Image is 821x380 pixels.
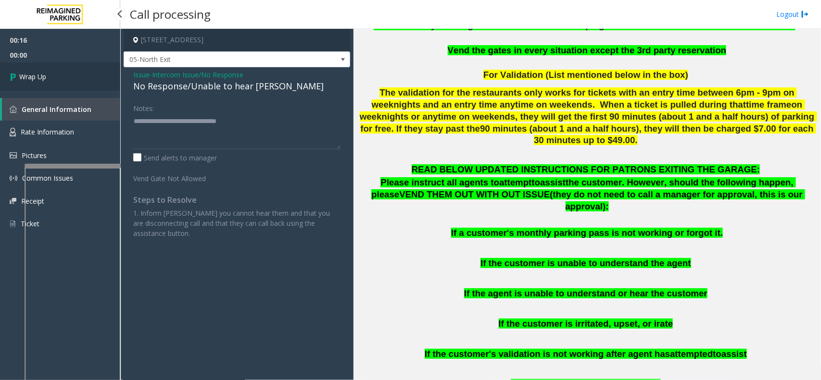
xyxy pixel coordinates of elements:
[22,151,47,160] span: Pictures
[425,349,670,359] span: If the customer's validation is not working after agent has
[451,228,723,238] span: If a customer's monthly parking pass is not working or forgot it.
[152,70,243,80] span: Intercom Issue/No Response
[550,189,805,211] span: (they do not need to call a manager for approval, this is our approval):
[380,177,499,187] span: Please instruct all agents to
[22,105,91,114] span: General Information
[131,170,219,184] label: Vend Gate Not Allowed
[21,219,39,228] span: Ticket
[133,153,217,163] label: Send alerts to manager
[448,45,727,55] b: Vend the gates in every situation except the 3rd party reservation
[776,9,809,19] a: Logout
[133,208,341,238] p: 1. Inform [PERSON_NAME] you cannot hear them and that you are disconnecting call and that they ca...
[540,177,566,187] span: assist
[801,9,809,19] img: logout
[10,128,16,136] img: 'icon'
[133,80,341,93] div: No Response/Unable to hear [PERSON_NAME]
[480,258,691,268] span: If the customer is unable to understand the agent
[124,29,350,51] h4: [STREET_ADDRESS]
[2,98,120,121] a: General Information
[746,99,791,110] span: time frame
[721,349,747,359] span: assist
[10,198,16,204] img: 'icon'
[670,349,713,359] span: attempted
[483,70,688,80] span: For Validation (List mentioned below in the box)
[480,123,639,134] span: 90 minutes (about 1 and a half hours)
[150,70,243,79] span: -
[10,106,17,113] img: 'icon'
[499,319,673,329] span: If the customer is irritated, upset, or irate
[124,52,304,67] span: 05-North Exit
[713,349,722,359] span: to
[133,196,341,205] h4: Steps to Resolve
[10,174,17,182] img: 'icon'
[133,100,154,113] label: Notes:
[499,177,531,187] span: attempt
[22,173,73,183] span: Common Issues
[372,87,797,110] span: The validation for the restaurants only works for tickets with an entry time between 6pm - 9pm on...
[360,99,817,134] span: on weeknights or anytime on weekends, they will get the first 90 minutes (about 1 and a half hour...
[133,70,150,80] span: Issue
[21,127,74,136] span: Rate Information
[19,72,46,82] span: Wrap Up
[10,220,16,228] img: 'icon'
[125,2,215,26] h3: Call processing
[534,123,816,146] span: , they will then be charged $7.00 for each 30 minutes up to $49.00.
[21,196,44,206] span: Receipt
[464,288,707,298] span: If the agent is unable to understand or hear the customer
[412,164,760,174] span: READ BELOW UPDATED INSTRUCTIONS FOR PATRONS EXITING THE GARAGE:
[532,177,541,187] span: to
[10,152,17,159] img: 'icon'
[371,177,796,199] span: the customer. However, should the following happen, please
[399,189,550,199] span: VEND THEM OUT WITH OUT ISSUE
